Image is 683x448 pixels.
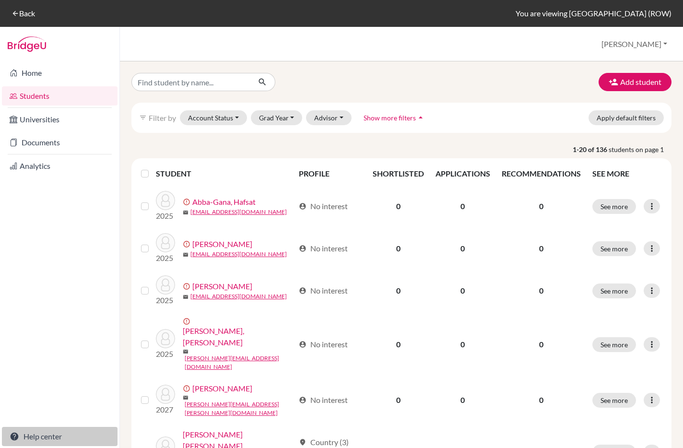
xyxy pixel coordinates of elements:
[599,73,671,91] button: Add student
[592,337,636,352] button: See more
[2,110,118,129] a: Universities
[430,377,496,423] td: 0
[306,110,352,125] button: Advisor
[589,110,664,125] button: Apply default filters
[156,348,175,360] p: 2025
[430,162,496,185] th: APPLICATIONS
[573,144,609,154] strong: 1-20 of 136
[367,377,430,423] td: 0
[293,162,367,185] th: PROFILE
[183,252,188,258] span: mail
[367,162,430,185] th: SHORTLISTED
[367,185,430,227] td: 0
[156,252,175,264] p: 2025
[587,162,668,185] th: SEE MORE
[192,281,252,292] a: [PERSON_NAME]
[190,292,287,301] a: [EMAIL_ADDRESS][DOMAIN_NAME]
[592,199,636,214] button: See more
[2,133,118,152] a: Documents
[156,385,175,404] img: Akinola, Michael
[185,354,294,371] a: [PERSON_NAME][EMAIL_ADDRESS][DOMAIN_NAME]
[156,404,175,415] p: 2027
[12,9,35,18] a: arrow_backBack
[592,283,636,298] button: See more
[299,245,306,252] span: account_circle
[156,191,175,210] img: Abba-Gana, Hafsat
[299,436,349,448] div: Country (3)
[183,240,192,248] span: error_outline
[502,243,581,254] p: 0
[183,349,188,354] span: mail
[2,63,118,83] a: Home
[416,113,425,122] i: arrow_drop_up
[190,250,287,259] a: [EMAIL_ADDRESS][DOMAIN_NAME]
[12,10,19,17] i: arrow_back
[367,312,430,377] td: 0
[299,287,306,295] span: account_circle
[251,110,303,125] button: Grad Year
[502,394,581,406] p: 0
[192,196,256,208] a: Abba-Gana, Hafsat
[156,329,175,348] img: Ahmed Amir, Aliyu
[430,185,496,227] td: 0
[139,114,147,121] i: filter_list
[355,110,434,125] button: Show more filtersarrow_drop_up
[496,162,587,185] th: RECOMMENDATIONS
[190,208,287,216] a: [EMAIL_ADDRESS][DOMAIN_NAME]
[299,285,348,296] div: No interest
[183,198,192,206] span: error_outline
[430,312,496,377] td: 0
[156,162,293,185] th: STUDENT
[2,86,118,106] a: Students
[183,395,188,401] span: mail
[609,144,671,154] span: students on page 1
[502,285,581,296] p: 0
[364,114,416,122] span: Show more filters
[156,233,175,252] img: Abdulmalik, Munsur
[183,325,294,348] a: [PERSON_NAME], [PERSON_NAME]
[183,294,188,300] span: mail
[592,241,636,256] button: See more
[185,400,294,417] a: [PERSON_NAME][EMAIL_ADDRESS][PERSON_NAME][DOMAIN_NAME]
[180,110,247,125] button: Account Status
[299,438,306,446] span: location_on
[156,295,175,306] p: 2025
[183,318,192,325] span: error_outline
[502,339,581,350] p: 0
[299,200,348,212] div: No interest
[2,427,118,446] a: Help center
[183,385,192,392] span: error_outline
[299,243,348,254] div: No interest
[430,227,496,270] td: 0
[299,339,348,350] div: No interest
[299,341,306,348] span: account_circle
[597,35,671,53] button: [PERSON_NAME]
[299,202,306,210] span: account_circle
[299,396,306,404] span: account_circle
[592,393,636,408] button: See more
[2,156,118,176] a: Analytics
[430,270,496,312] td: 0
[367,270,430,312] td: 0
[156,275,175,295] img: Ahmed, Zainab
[192,383,252,394] a: [PERSON_NAME]
[502,200,581,212] p: 0
[131,73,250,91] input: Find student by name...
[156,210,175,222] p: 2025
[367,227,430,270] td: 0
[516,8,671,19] div: You are viewing [GEOGRAPHIC_DATA] (ROW)
[183,210,188,215] span: mail
[299,394,348,406] div: No interest
[149,113,176,122] span: Filter by
[8,36,46,52] img: Bridge-U
[192,238,252,250] a: [PERSON_NAME]
[183,283,192,290] span: error_outline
